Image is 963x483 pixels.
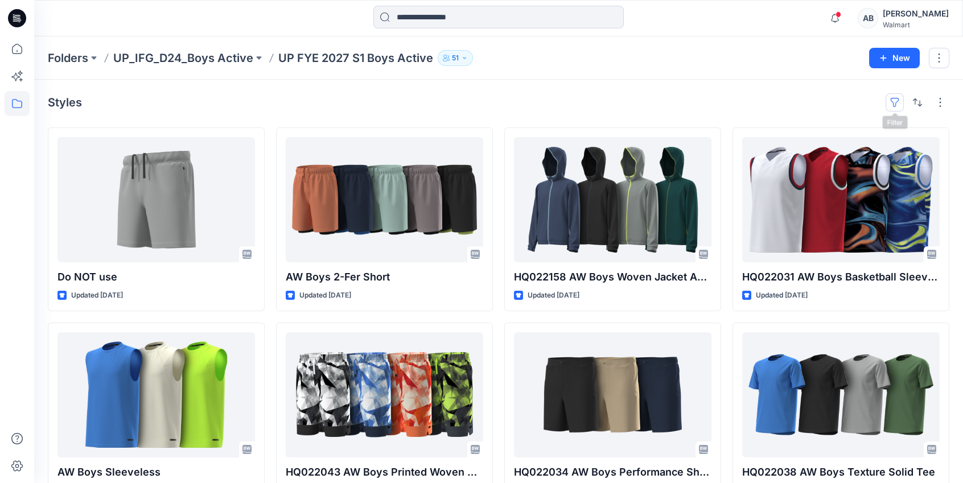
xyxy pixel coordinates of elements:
a: HQ022043 AW Boys Printed Woven Shorts (LY Style in ASTM [286,332,483,457]
div: Walmart [883,20,949,29]
a: Folders [48,50,88,66]
a: HQ022031 AW Boys Basketball Sleeveless [742,137,940,262]
p: UP FYE 2027 S1 Boys Active [278,50,433,66]
a: HQ022034 AW Boys Performance Shorts [514,332,711,457]
a: HQ022158 AW Boys Woven Jacket ASTM [514,137,711,262]
a: AW Boys Sleeveless [57,332,255,457]
div: AB [858,8,878,28]
p: HQ022034 AW Boys Performance Shorts [514,464,711,480]
p: HQ022031 AW Boys Basketball Sleeveless [742,269,940,285]
p: HQ022158 AW Boys Woven Jacket ASTM [514,269,711,285]
div: [PERSON_NAME] [883,7,949,20]
p: Updated [DATE] [299,290,351,302]
p: HQ022038 AW Boys Texture Solid Tee [742,464,940,480]
p: AW Boys 2-Fer Short [286,269,483,285]
button: New [869,48,920,68]
a: Do NOT use [57,137,255,262]
p: Updated [DATE] [756,290,808,302]
a: AW Boys 2-Fer Short [286,137,483,262]
p: AW Boys Sleeveless [57,464,255,480]
button: 51 [438,50,473,66]
p: 51 [452,52,459,64]
a: HQ022038 AW Boys Texture Solid Tee [742,332,940,457]
p: Updated [DATE] [528,290,579,302]
p: HQ022043 AW Boys Printed Woven Shorts (LY Style in ASTM [286,464,483,480]
p: Do NOT use [57,269,255,285]
h4: Styles [48,96,82,109]
a: UP_IFG_D24_Boys Active [113,50,253,66]
p: Updated [DATE] [71,290,123,302]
